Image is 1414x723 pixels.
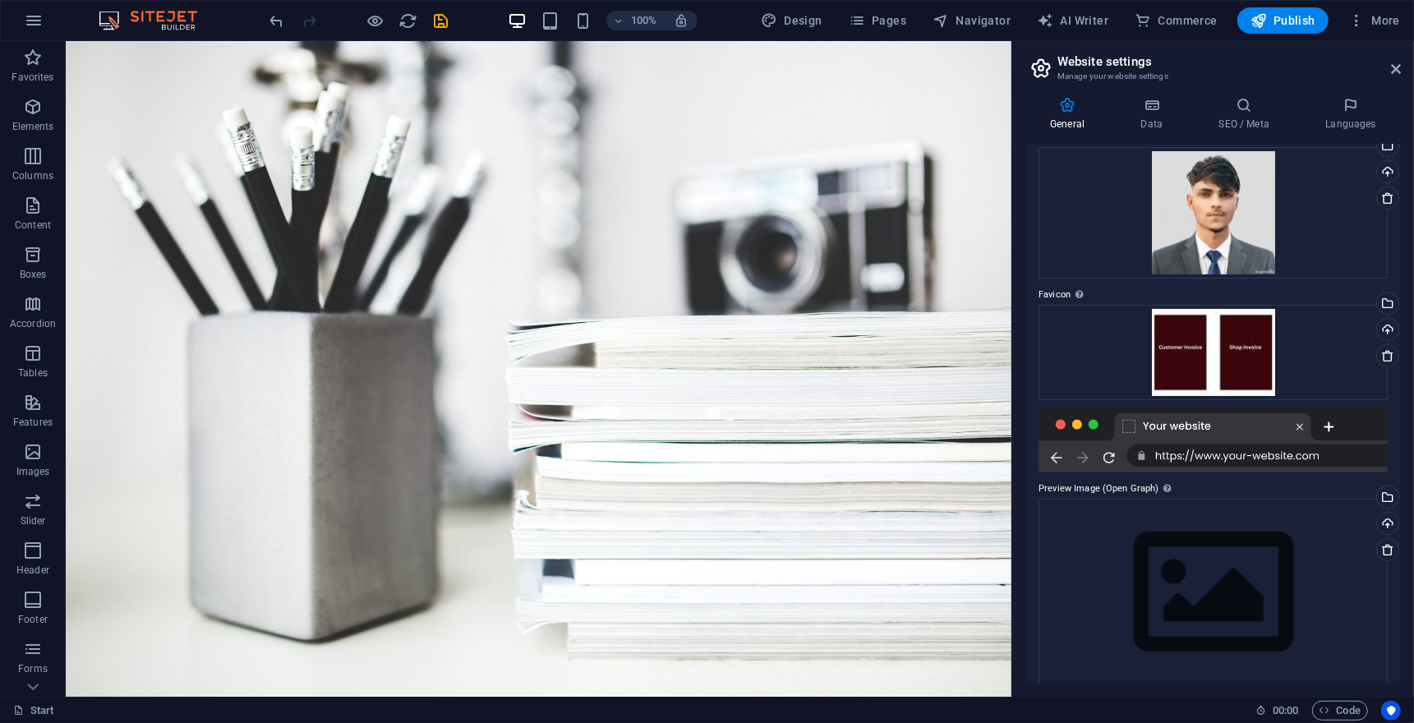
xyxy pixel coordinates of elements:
[16,564,49,577] p: Header
[842,7,913,34] button: Pages
[1301,97,1401,131] h4: Languages
[933,12,1011,29] span: Navigator
[15,219,51,232] p: Content
[16,465,50,478] p: Images
[631,11,657,30] h6: 100%
[18,613,48,626] p: Footer
[13,416,53,429] p: Features
[12,71,53,84] p: Favorites
[21,514,46,527] p: Slider
[1039,305,1388,400] div: invoice-RrsVQLG_VxpcsO7UICzmAQ.jpg
[10,317,56,330] p: Accordion
[18,662,48,675] p: Forms
[1194,97,1301,131] h4: SEO / Meta
[1037,12,1108,29] span: AI Writer
[1116,97,1194,131] h4: Data
[1030,7,1115,34] button: AI Writer
[1273,701,1298,721] span: 00 00
[12,120,54,133] p: Elements
[754,7,829,34] div: Design (Ctrl+Alt+Y)
[1342,7,1407,34] button: More
[431,11,451,30] button: save
[18,366,48,380] p: Tables
[1039,499,1388,687] div: Select files from the file manager, stock photos, or upload file(s)
[1039,479,1388,499] label: Preview Image (Open Graph)
[12,169,53,182] p: Columns
[1237,7,1329,34] button: Publish
[268,12,287,30] i: Undo: Change indexing (Ctrl+Z)
[1039,285,1388,305] label: Favicon
[761,12,822,29] span: Design
[849,12,906,29] span: Pages
[606,11,665,30] button: 100%
[1312,701,1368,721] button: Code
[20,268,47,281] p: Boxes
[1348,12,1400,29] span: More
[432,12,451,30] i: Save (Ctrl+S)
[398,11,418,30] button: reload
[1025,97,1116,131] h4: General
[1250,12,1315,29] span: Publish
[1057,54,1401,69] h2: Website settings
[1320,701,1361,721] span: Code
[13,701,54,721] a: Click to cancel selection. Double-click to open Pages
[1381,701,1401,721] button: Usercentrics
[1135,12,1218,29] span: Commerce
[1284,704,1287,716] span: :
[399,12,418,30] i: Reload page
[1255,701,1299,721] h6: Session time
[366,11,385,30] button: Click here to leave preview mode and continue editing
[754,7,829,34] button: Design
[674,13,689,28] i: On resize automatically adjust zoom level to fit chosen device.
[926,7,1017,34] button: Navigator
[94,11,218,30] img: Editor Logo
[1039,147,1388,279] div: GeneratedImageSeptember222025-9_46PM-dw6cod5mT2_z-Qy_ZxXJGQ.png
[267,11,287,30] button: undo
[1057,69,1368,84] h3: Manage your website settings
[1128,7,1224,34] button: Commerce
